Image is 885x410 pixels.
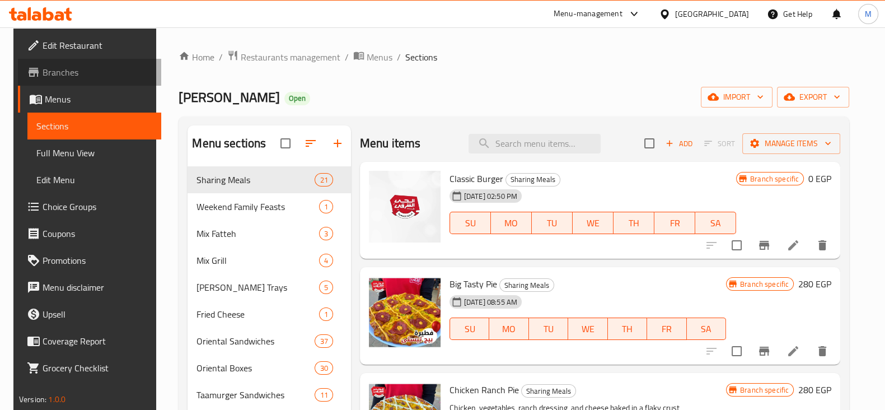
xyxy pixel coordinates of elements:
h6: 0 EGP [808,171,831,187]
span: Big Tasty Pie [449,276,497,292]
div: Mix Grill [196,254,319,267]
button: TU [532,212,573,234]
span: 1 [320,202,333,212]
a: Menus [18,86,161,113]
span: 30 [315,363,332,374]
span: 3 [320,229,333,239]
span: [PERSON_NAME] [179,85,280,110]
a: Edit Menu [27,166,161,193]
span: Promotions [43,254,152,267]
button: SA [687,318,726,340]
span: Branch specific [736,279,793,290]
span: Branches [43,66,152,79]
span: 21 [315,175,332,185]
span: Sections [36,119,152,133]
a: Menus [353,50,392,64]
span: Sharing Meals [522,385,575,398]
span: WE [573,321,603,337]
button: export [777,87,849,108]
span: TH [612,321,643,337]
div: items [319,281,333,294]
span: Branch specific [746,174,803,184]
div: items [319,227,333,240]
div: Mix Fatteh3 [188,220,350,247]
span: Mix Fatteh [196,227,319,240]
span: Restaurants management [241,50,340,64]
h6: 280 EGP [798,382,831,398]
span: Menu disclaimer [43,281,152,294]
span: 1 [320,309,333,320]
button: delete [809,232,836,259]
span: Select section [638,132,661,155]
span: Chicken Ranch Pie [449,381,519,398]
img: Classic Burger [369,171,441,243]
li: / [345,50,349,64]
span: TU [533,321,564,337]
span: Select to update [725,234,748,257]
a: Branches [18,59,161,86]
a: Upsell [18,301,161,328]
span: Taamurger Sandwiches [196,388,315,402]
a: Full Menu View [27,139,161,166]
span: import [710,90,764,104]
span: Oriental Sandwiches [196,334,315,348]
span: Upsell [43,307,152,321]
div: Fried Cheese1 [188,301,350,328]
div: Sharing Meals [196,173,315,187]
div: items [315,334,333,348]
button: FR [654,212,695,234]
button: MO [489,318,528,340]
a: Menu disclaimer [18,274,161,301]
div: items [319,307,333,321]
span: Add [664,137,694,150]
button: import [701,87,772,108]
span: Full Menu View [36,146,152,160]
span: Grocery Checklist [43,361,152,375]
div: Open [284,92,310,105]
button: delete [809,338,836,365]
button: WE [573,212,614,234]
span: Version: [19,392,46,407]
span: Menus [367,50,392,64]
button: SA [695,212,736,234]
span: TU [536,215,568,231]
img: Big Tasty Pie [369,276,441,348]
button: SU [449,212,491,234]
h2: Menu sections [192,135,266,152]
button: FR [647,318,686,340]
button: SU [449,318,489,340]
div: Weekend Family Feasts1 [188,193,350,220]
div: items [319,254,333,267]
div: Menu-management [554,7,622,21]
span: TH [618,215,650,231]
span: Branch specific [736,385,793,395]
li: / [219,50,223,64]
li: / [397,50,401,64]
a: Grocery Checklist [18,355,161,381]
a: Choice Groups [18,193,161,220]
div: Alhay Alsharqy Trays [196,281,319,294]
nav: breadcrumb [179,50,849,64]
h2: Menu items [360,135,421,152]
a: Restaurants management [227,50,340,64]
div: Oriental Boxes30 [188,355,350,381]
a: Home [179,50,214,64]
span: 1.0.0 [48,392,65,407]
span: Menus [45,92,152,106]
span: SU [455,215,486,231]
span: [PERSON_NAME] Trays [196,281,319,294]
span: 5 [320,282,333,293]
a: Edit menu item [786,344,800,358]
span: Sharing Meals [500,279,554,292]
span: Oriental Boxes [196,361,315,375]
button: TU [529,318,568,340]
a: Coupons [18,220,161,247]
span: Open [284,94,310,103]
span: [DATE] 08:55 AM [460,297,522,307]
span: WE [577,215,609,231]
button: MO [491,212,532,234]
